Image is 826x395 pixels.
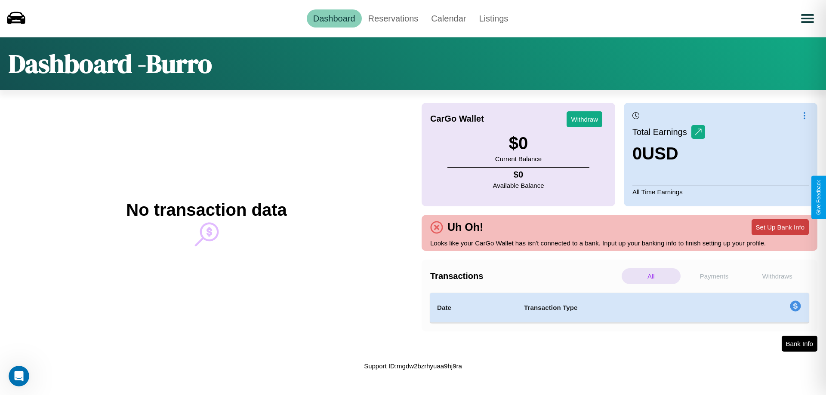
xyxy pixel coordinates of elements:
[748,268,807,284] p: Withdraws
[430,293,809,323] table: simple table
[632,144,705,163] h3: 0 USD
[493,170,544,180] h4: $ 0
[782,336,817,352] button: Bank Info
[437,303,510,313] h4: Date
[495,153,542,165] p: Current Balance
[524,303,719,313] h4: Transaction Type
[495,134,542,153] h3: $ 0
[685,268,744,284] p: Payments
[493,180,544,191] p: Available Balance
[430,237,809,249] p: Looks like your CarGo Wallet has isn't connected to a bank. Input up your banking info to finish ...
[632,186,809,198] p: All Time Earnings
[9,46,212,81] h1: Dashboard - Burro
[362,9,425,28] a: Reservations
[307,9,362,28] a: Dashboard
[472,9,515,28] a: Listings
[567,111,602,127] button: Withdraw
[430,271,619,281] h4: Transactions
[425,9,472,28] a: Calendar
[364,360,462,372] p: Support ID: mgdw2bzrhyuaa9hj9ra
[752,219,809,235] button: Set Up Bank Info
[430,114,484,124] h4: CarGo Wallet
[816,180,822,215] div: Give Feedback
[443,221,487,233] h4: Uh Oh!
[632,124,691,140] p: Total Earnings
[9,366,29,386] iframe: Intercom live chat
[622,268,681,284] p: All
[126,200,287,220] h2: No transaction data
[795,6,820,31] button: Open menu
